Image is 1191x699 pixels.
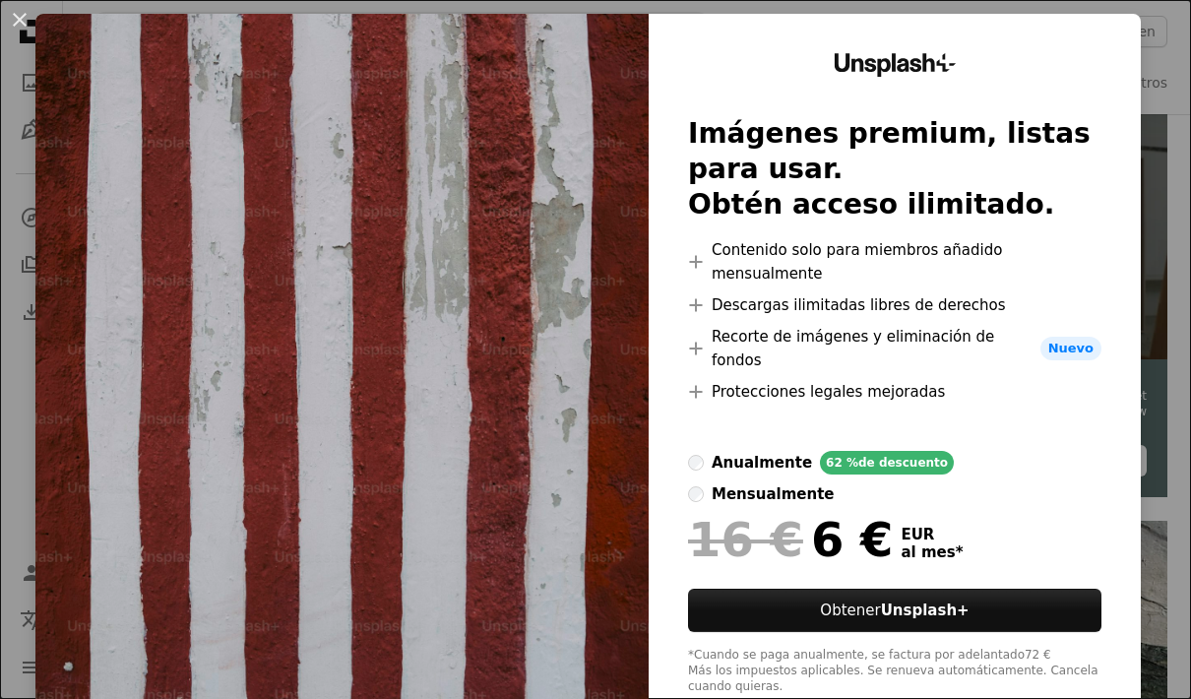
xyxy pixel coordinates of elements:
li: Descargas ilimitadas libres de derechos [688,293,1101,317]
h2: Imágenes premium, listas para usar. Obtén acceso ilimitado. [688,116,1101,222]
div: 62 % de descuento [820,451,954,475]
span: al mes * [901,543,963,561]
span: Nuevo [1040,337,1101,360]
input: anualmente62 %de descuento [688,455,704,471]
div: 6 € [688,514,893,565]
div: *Cuando se paga anualmente, se factura por adelantado 72 € Más los impuestos aplicables. Se renue... [688,648,1101,695]
span: 16 € [688,514,803,565]
input: mensualmente [688,486,704,502]
span: EUR [901,526,963,543]
li: Recorte de imágenes y eliminación de fondos [688,325,1101,372]
li: Contenido solo para miembros añadido mensualmente [688,238,1101,286]
div: mensualmente [712,482,834,506]
li: Protecciones legales mejoradas [688,380,1101,404]
div: anualmente [712,451,812,475]
button: ObtenerUnsplash+ [688,589,1101,632]
strong: Unsplash+ [881,602,970,619]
